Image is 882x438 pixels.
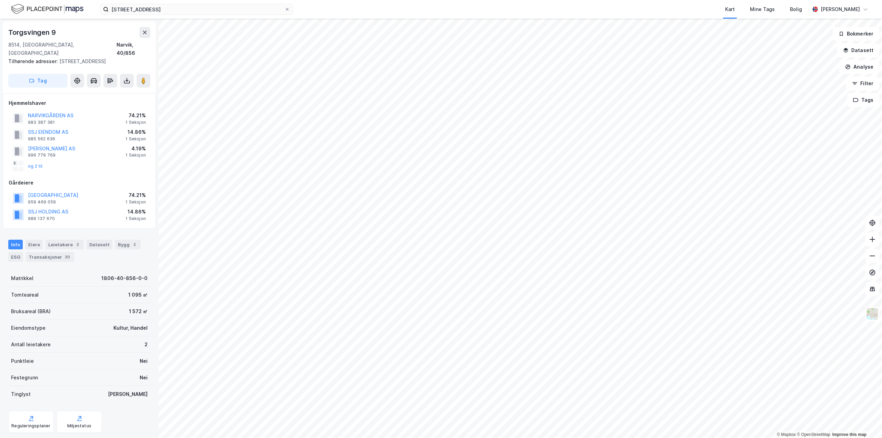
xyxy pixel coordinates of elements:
button: Tags [847,93,879,107]
div: 1 572 ㎡ [129,307,148,316]
div: Kultur, Handel [113,324,148,332]
div: ESG [8,252,23,262]
div: Nei [140,374,148,382]
div: 14.86% [126,208,146,216]
div: Matrikkel [11,274,33,282]
div: 1 095 ㎡ [128,291,148,299]
div: Datasett [87,240,112,249]
div: Eiere [26,240,43,249]
img: logo.f888ab2527a4732fd821a326f86c7f29.svg [11,3,83,15]
div: Punktleie [11,357,34,365]
div: Kontrollprogram for chat [848,405,882,438]
div: 1 Seksjon [126,199,146,205]
div: 2 [131,241,138,248]
div: [PERSON_NAME] [108,390,148,398]
div: 1806-40-856-0-0 [101,274,148,282]
img: Z [866,307,879,320]
div: 959 469 059 [28,199,56,205]
a: Mapbox [777,432,796,437]
div: 74.21% [126,111,146,120]
div: 8514, [GEOGRAPHIC_DATA], [GEOGRAPHIC_DATA] [8,41,117,57]
div: 2 [74,241,81,248]
button: Datasett [837,43,879,57]
div: 985 562 636 [28,136,55,142]
div: Nei [140,357,148,365]
span: Tilhørende adresser: [8,58,59,64]
div: 2 [144,340,148,349]
button: Analyse [839,60,879,74]
div: [PERSON_NAME] [821,5,860,13]
div: Bygg [115,240,141,249]
div: Torgsvingen 9 [8,27,57,38]
div: 14.86% [126,128,146,136]
div: Reguleringsplaner [11,423,50,429]
div: Tinglyst [11,390,31,398]
button: Bokmerker [833,27,879,41]
a: Improve this map [832,432,866,437]
div: Eiendomstype [11,324,46,332]
div: 74.21% [126,191,146,199]
div: Kart [725,5,735,13]
div: Hjemmelshaver [9,99,150,107]
div: Bruksareal (BRA) [11,307,51,316]
div: Transaksjoner [26,252,74,262]
div: Leietakere [46,240,84,249]
button: Tag [8,74,68,88]
div: Narvik, 40/856 [117,41,150,57]
div: Miljøstatus [67,423,91,429]
div: Antall leietakere [11,340,51,349]
div: 1 Seksjon [126,216,146,221]
div: Mine Tags [750,5,775,13]
div: 989 137 670 [28,216,55,221]
div: Info [8,240,23,249]
div: 983 387 381 [28,120,55,125]
input: Søk på adresse, matrikkel, gårdeiere, leietakere eller personer [109,4,284,14]
div: [STREET_ADDRESS] [8,57,145,66]
div: Festegrunn [11,374,38,382]
div: 996 779 769 [28,152,56,158]
div: 1 Seksjon [126,152,146,158]
div: Bolig [790,5,802,13]
div: 1 Seksjon [126,136,146,142]
div: 1 Seksjon [126,120,146,125]
button: Filter [846,77,879,90]
div: 4.19% [126,145,146,153]
div: Gårdeiere [9,179,150,187]
iframe: Chat Widget [848,405,882,438]
a: OpenStreetMap [797,432,830,437]
div: 20 [63,253,71,260]
div: Tomteareal [11,291,39,299]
